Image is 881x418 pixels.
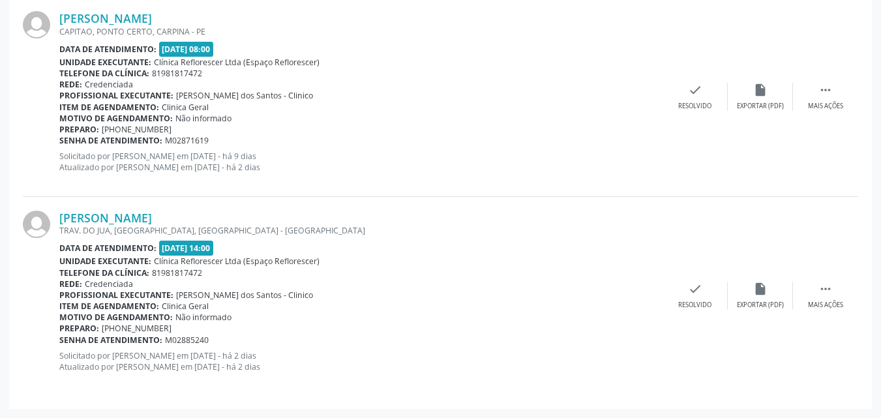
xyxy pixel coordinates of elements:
span: Clínica Reflorescer Ltda (Espaço Reflorescer) [154,57,320,68]
b: Unidade executante: [59,256,151,267]
a: [PERSON_NAME] [59,11,152,25]
span: [DATE] 08:00 [159,42,214,57]
b: Telefone da clínica: [59,267,149,278]
div: Resolvido [678,301,711,310]
b: Senha de atendimento: [59,335,162,346]
p: Solicitado por [PERSON_NAME] em [DATE] - há 9 dias Atualizado por [PERSON_NAME] em [DATE] - há 2 ... [59,151,663,173]
span: Clinica Geral [162,301,209,312]
b: Item de agendamento: [59,301,159,312]
img: img [23,11,50,38]
div: Mais ações [808,301,843,310]
span: Credenciada [85,278,133,290]
span: Não informado [175,113,231,124]
i: check [688,83,702,97]
div: Mais ações [808,102,843,111]
b: Data de atendimento: [59,44,157,55]
span: [PHONE_NUMBER] [102,323,172,334]
span: [PERSON_NAME] dos Santos - Clinico [176,90,313,101]
i:  [818,282,833,296]
b: Telefone da clínica: [59,68,149,79]
b: Preparo: [59,124,99,135]
div: CAPITAO, PONTO CERTO, CARPINA - PE [59,26,663,37]
b: Profissional executante: [59,90,173,101]
span: 81981817472 [152,267,202,278]
b: Rede: [59,79,82,90]
div: Resolvido [678,102,711,111]
span: [PERSON_NAME] dos Santos - Clinico [176,290,313,301]
b: Unidade executante: [59,57,151,68]
b: Item de agendamento: [59,102,159,113]
span: Clínica Reflorescer Ltda (Espaço Reflorescer) [154,256,320,267]
b: Rede: [59,278,82,290]
i: insert_drive_file [753,83,768,97]
b: Motivo de agendamento: [59,113,173,124]
span: 81981817472 [152,68,202,79]
span: M02885240 [165,335,209,346]
span: Não informado [175,312,231,323]
span: [PHONE_NUMBER] [102,124,172,135]
b: Preparo: [59,323,99,334]
p: Solicitado por [PERSON_NAME] em [DATE] - há 2 dias Atualizado por [PERSON_NAME] em [DATE] - há 2 ... [59,350,663,372]
span: [DATE] 14:00 [159,241,214,256]
i: check [688,282,702,296]
div: Exportar (PDF) [737,102,784,111]
span: M02871619 [165,135,209,146]
i: insert_drive_file [753,282,768,296]
b: Senha de atendimento: [59,135,162,146]
i:  [818,83,833,97]
div: TRAV. DO JUA, [GEOGRAPHIC_DATA], [GEOGRAPHIC_DATA] - [GEOGRAPHIC_DATA] [59,225,663,236]
span: Clinica Geral [162,102,209,113]
span: Credenciada [85,79,133,90]
b: Profissional executante: [59,290,173,301]
b: Data de atendimento: [59,243,157,254]
b: Motivo de agendamento: [59,312,173,323]
a: [PERSON_NAME] [59,211,152,225]
div: Exportar (PDF) [737,301,784,310]
img: img [23,211,50,238]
